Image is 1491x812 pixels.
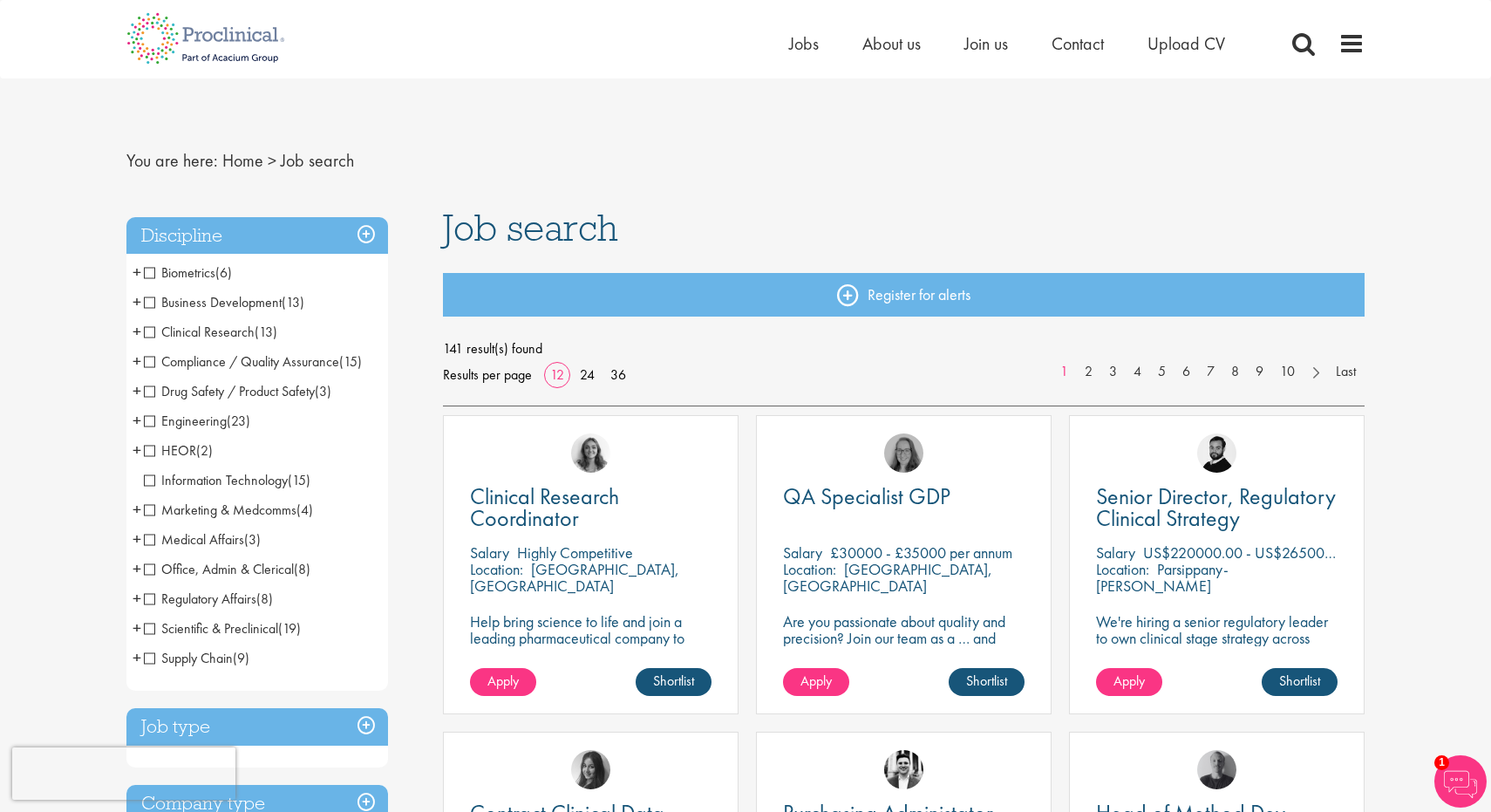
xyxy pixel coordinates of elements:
[470,668,536,696] a: Apply
[783,559,992,596] p: [GEOGRAPHIC_DATA], [GEOGRAPHIC_DATA]
[783,486,1025,508] a: QA Specialist GDP
[133,526,141,552] span: +
[1147,32,1225,55] a: Upload CV
[133,437,141,463] span: +
[1197,750,1236,789] a: Felix Zimmer
[339,352,362,371] span: (15)
[144,412,227,430] span: Engineering
[1247,362,1272,382] a: 9
[1197,433,1236,473] img: Nick Walker
[144,590,256,608] span: Regulatory Affairs
[470,481,619,533] span: Clinical Research Coordinator
[144,382,315,400] span: Drug Safety / Product Safety
[282,293,304,311] span: (13)
[126,149,218,172] span: You are here:
[517,542,633,563] p: Highly Competitive
[144,619,301,638] span: Scientific & Preclinical
[144,501,313,519] span: Marketing & Medcomms
[144,263,232,282] span: Biometrics
[126,708,388,746] h3: Job type
[884,750,923,789] img: Edward Little
[470,559,523,579] span: Location:
[144,471,310,489] span: Information Technology
[196,441,213,460] span: (2)
[144,530,244,549] span: Medical Affairs
[126,217,388,255] h3: Discipline
[133,318,141,345] span: +
[1174,362,1199,382] a: 6
[144,649,233,667] span: Supply Chain
[144,590,273,608] span: Regulatory Affairs
[144,560,294,578] span: Office, Admin & Clerical
[574,365,601,384] a: 24
[294,560,310,578] span: (8)
[443,336,1365,362] span: 141 result(s) found
[571,433,610,473] a: Jackie Cerchio
[783,668,849,696] a: Apply
[281,149,354,172] span: Job search
[443,362,532,388] span: Results per page
[949,668,1025,696] a: Shortlist
[144,293,304,311] span: Business Development
[256,590,273,608] span: (8)
[144,560,310,578] span: Office, Admin & Clerical
[783,613,1025,679] p: Are you passionate about quality and precision? Join our team as a … and help ensure top-tier sta...
[1076,362,1101,382] a: 2
[571,750,610,789] img: Heidi Hennigan
[1052,32,1104,55] a: Contact
[789,32,819,55] a: Jobs
[133,496,141,522] span: +
[636,668,711,696] a: Shortlist
[144,323,277,341] span: Clinical Research
[862,32,921,55] span: About us
[133,556,141,582] span: +
[144,352,339,371] span: Compliance / Quality Assurance
[800,672,832,690] span: Apply
[470,542,509,563] span: Salary
[144,619,278,638] span: Scientific & Preclinical
[133,348,141,374] span: +
[233,649,249,667] span: (9)
[884,433,923,473] img: Ingrid Aymes
[296,501,313,519] span: (4)
[1262,668,1338,696] a: Shortlist
[133,585,141,611] span: +
[1096,486,1338,529] a: Senior Director, Regulatory Clinical Strategy
[133,407,141,433] span: +
[1096,559,1244,629] p: Parsippany-[PERSON_NAME][GEOGRAPHIC_DATA], [GEOGRAPHIC_DATA]
[443,273,1365,317] a: Register for alerts
[1198,362,1223,382] a: 7
[1125,362,1150,382] a: 4
[244,530,261,549] span: (3)
[12,747,235,800] iframe: reCAPTCHA
[1096,481,1336,533] span: Senior Director, Regulatory Clinical Strategy
[144,382,331,400] span: Drug Safety / Product Safety
[133,289,141,315] span: +
[133,615,141,641] span: +
[144,323,255,341] span: Clinical Research
[144,263,215,282] span: Biometrics
[1434,755,1487,808] img: Chatbot
[1327,362,1365,382] a: Last
[1271,362,1304,382] a: 10
[470,613,711,696] p: Help bring science to life and join a leading pharmaceutical company to play a key role in delive...
[144,501,296,519] span: Marketing & Medcomms
[1434,755,1449,770] span: 1
[964,32,1008,55] a: Join us
[133,378,141,404] span: +
[227,412,250,430] span: (23)
[268,149,276,172] span: >
[783,542,822,563] span: Salary
[144,441,196,460] span: HEOR
[487,672,519,690] span: Apply
[144,293,282,311] span: Business Development
[783,559,836,579] span: Location:
[604,365,632,384] a: 36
